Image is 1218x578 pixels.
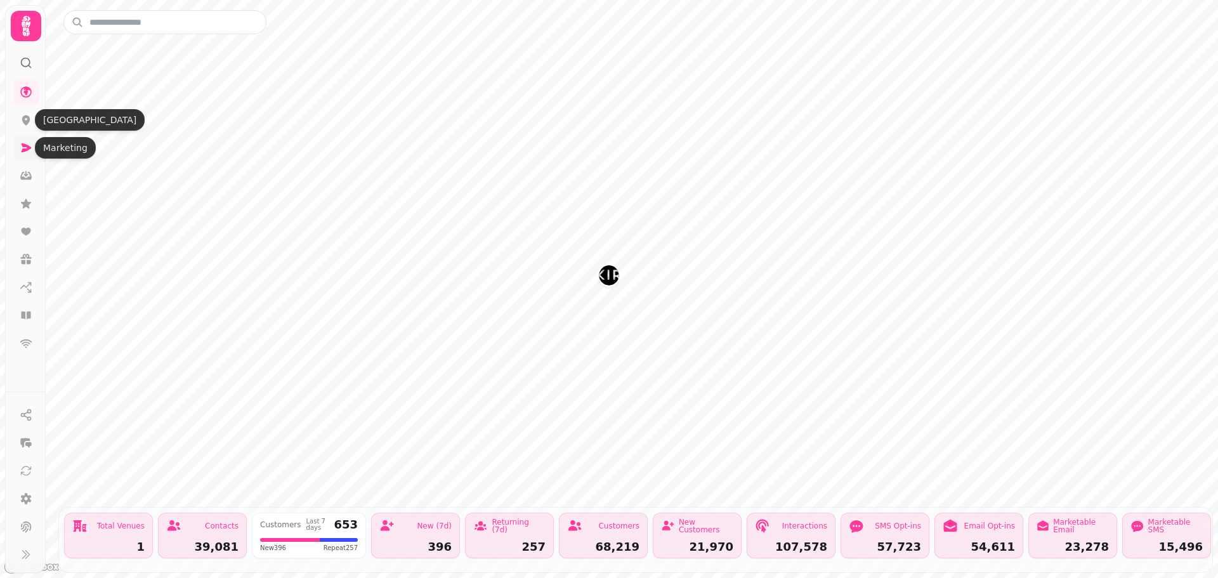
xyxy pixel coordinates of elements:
[599,265,619,289] div: Map marker
[849,541,921,553] div: 57,723
[679,518,733,534] div: New Customers
[260,521,301,529] div: Customers
[334,519,358,530] div: 653
[306,518,329,531] div: Last 7 days
[260,543,286,553] span: New 396
[598,522,639,530] div: Customers
[755,541,827,553] div: 107,578
[661,541,733,553] div: 21,970
[782,522,827,530] div: Interactions
[379,541,452,553] div: 396
[473,541,546,553] div: 257
[1130,541,1203,553] div: 15,496
[35,109,145,131] div: [GEOGRAPHIC_DATA]
[875,522,921,530] div: SMS Opt-ins
[72,541,145,553] div: 1
[599,265,619,286] button: Whitekirk Hill
[1148,518,1203,534] div: Marketable SMS
[964,522,1015,530] div: Email Opt-ins
[35,137,96,159] div: Marketing
[324,543,358,553] span: Repeat 257
[1037,541,1109,553] div: 23,278
[492,518,546,534] div: Returning (7d)
[4,560,60,574] a: Mapbox logo
[166,541,239,553] div: 39,081
[943,541,1015,553] div: 54,611
[1053,518,1109,534] div: Marketable Email
[205,522,239,530] div: Contacts
[417,522,452,530] div: New (7d)
[97,522,145,530] div: Total Venues
[567,541,639,553] div: 68,219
